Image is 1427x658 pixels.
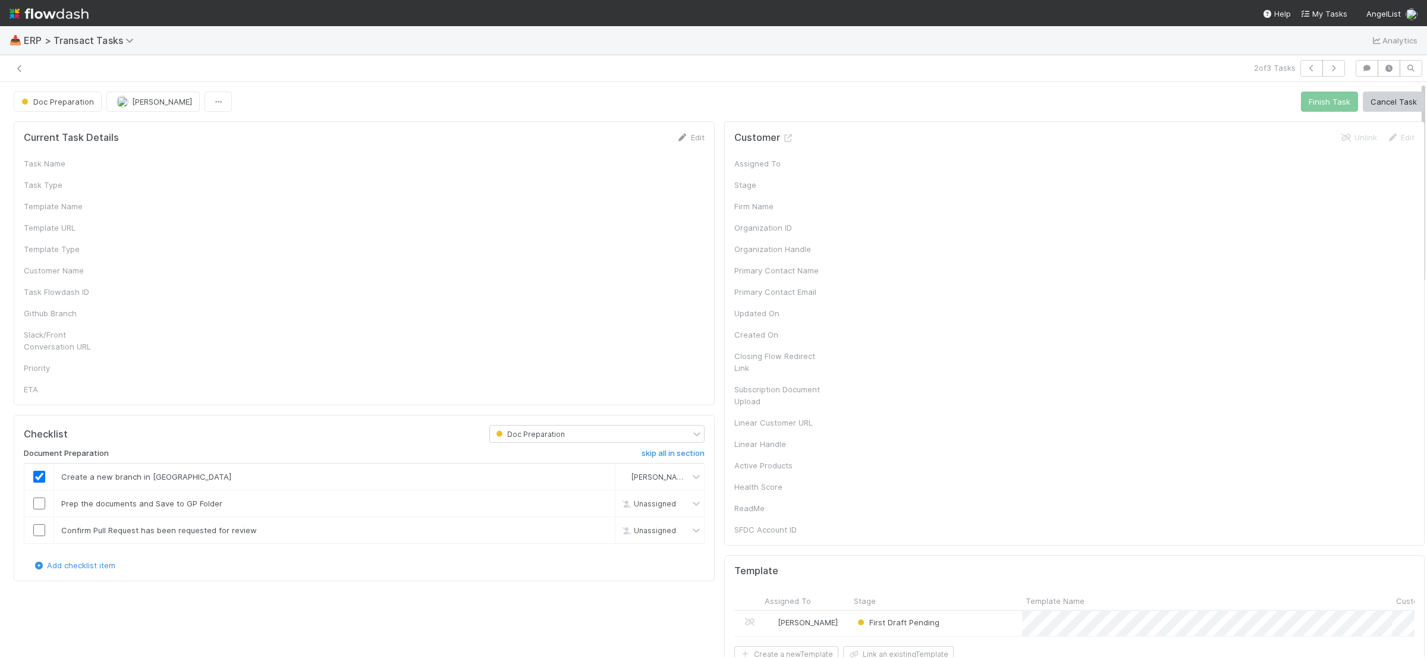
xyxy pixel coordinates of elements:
[33,561,115,570] a: Add checklist item
[855,616,939,628] div: First Draft Pending
[24,329,113,352] div: Slack/Front Conversation URL
[734,200,823,212] div: Firm Name
[765,595,811,607] span: Assigned To
[1363,92,1425,112] button: Cancel Task
[24,286,113,298] div: Task Flowdash ID
[620,526,676,535] span: Unassigned
[734,179,823,191] div: Stage
[1387,133,1415,142] a: Edit
[24,158,113,169] div: Task Name
[1300,9,1347,18] span: My Tasks
[1371,33,1417,48] a: Analytics
[734,265,823,276] div: Primary Contact Name
[61,525,257,535] span: Confirm Pull Request has been requested for review
[620,499,676,508] span: Unassigned
[19,97,94,106] span: Doc Preparation
[117,96,128,108] img: avatar_f5fedbe2-3a45-46b0-b9bb-d3935edf1c24.png
[778,618,838,627] span: [PERSON_NAME]
[24,449,109,458] h6: Document Preparation
[10,4,89,24] img: logo-inverted-e16ddd16eac7371096b0.svg
[734,383,823,407] div: Subscription Document Upload
[734,350,823,374] div: Closing Flow Redirect Link
[734,286,823,298] div: Primary Contact Email
[61,472,231,481] span: Create a new branch in [GEOGRAPHIC_DATA]
[24,34,140,46] span: ERP > Transact Tasks
[1366,9,1401,18] span: AngelList
[24,362,113,374] div: Priority
[734,132,794,144] h5: Customer
[854,595,876,607] span: Stage
[24,265,113,276] div: Customer Name
[734,459,823,471] div: Active Products
[734,438,823,450] div: Linear Handle
[734,417,823,429] div: Linear Customer URL
[734,158,823,169] div: Assigned To
[61,499,222,508] span: Prep the documents and Save to GP Folder
[1026,595,1085,607] span: Template Name
[734,243,823,255] div: Organization Handle
[631,473,690,481] span: [PERSON_NAME]
[24,132,119,144] h5: Current Task Details
[24,243,113,255] div: Template Type
[734,565,778,577] h5: Template
[14,92,102,112] button: Doc Preparation
[734,222,823,234] div: Organization ID
[24,383,113,395] div: ETA
[24,307,113,319] div: Github Branch
[734,502,823,514] div: ReadMe
[1262,8,1291,20] div: Help
[734,524,823,536] div: SFDC Account ID
[642,449,705,458] h6: skip all in section
[24,200,113,212] div: Template Name
[24,429,68,440] h5: Checklist
[1254,62,1296,74] span: 2 of 3 Tasks
[1406,8,1417,20] img: avatar_f5fedbe2-3a45-46b0-b9bb-d3935edf1c24.png
[620,472,630,481] img: avatar_f5fedbe2-3a45-46b0-b9bb-d3935edf1c24.png
[24,222,113,234] div: Template URL
[734,481,823,493] div: Health Score
[1300,8,1347,20] a: My Tasks
[642,449,705,463] a: skip all in section
[734,329,823,341] div: Created On
[677,133,705,142] a: Edit
[1340,133,1377,142] a: Unlink
[10,35,21,45] span: 📥
[766,618,776,627] img: avatar_ec9c1780-91d7-48bb-898e-5f40cebd5ff8.png
[494,430,565,439] span: Doc Preparation
[734,307,823,319] div: Updated On
[855,618,939,627] span: First Draft Pending
[24,179,113,191] div: Task Type
[1301,92,1358,112] button: Finish Task
[766,616,838,628] div: [PERSON_NAME]
[106,92,200,112] button: [PERSON_NAME]
[132,97,192,106] span: [PERSON_NAME]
